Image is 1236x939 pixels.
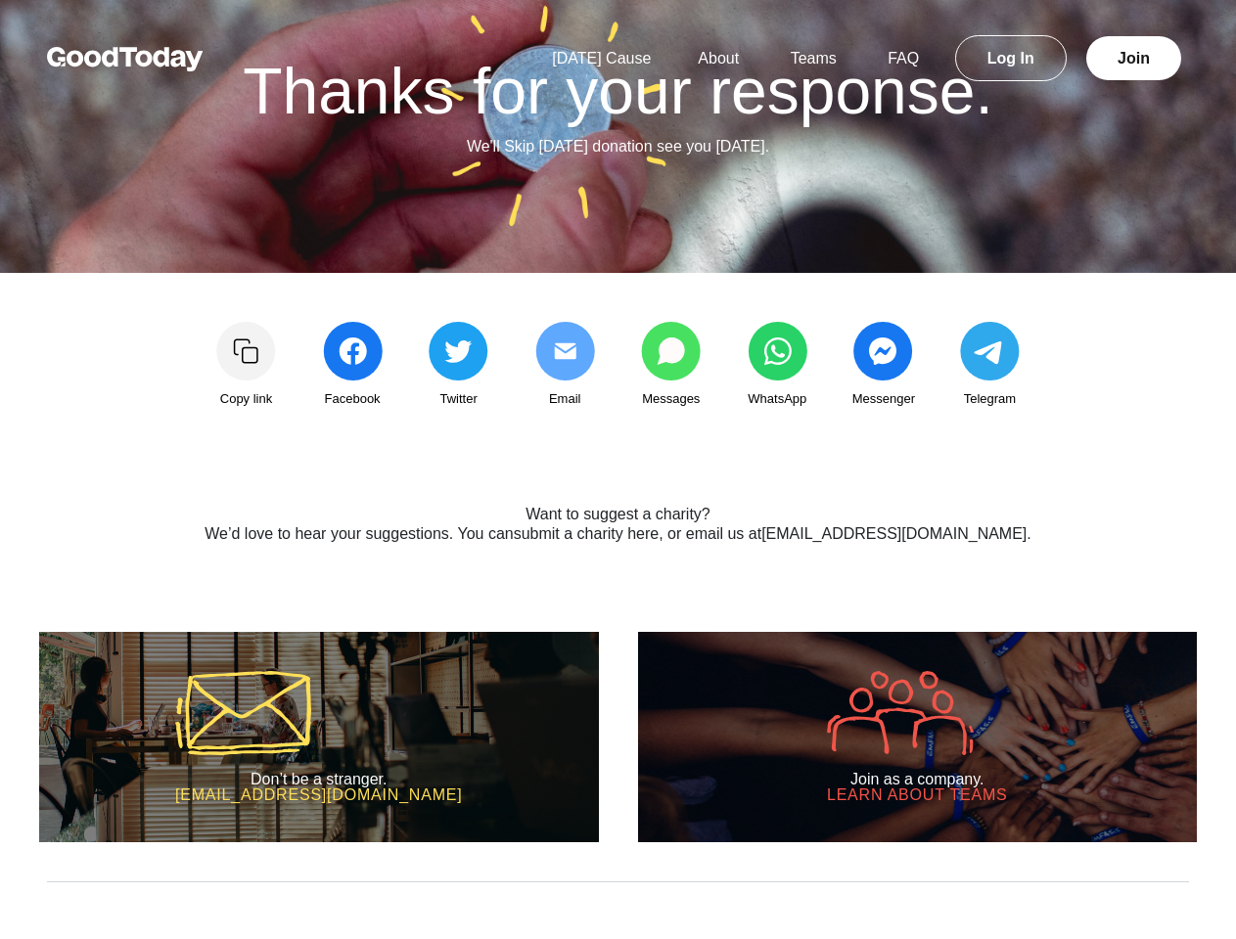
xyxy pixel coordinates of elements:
a: FAQ [864,50,942,67]
a: Messenger [835,322,933,410]
span: Copy link [220,388,272,410]
img: icon-company-9005efa6fbb31de5087adda016c9bae152a033d430c041dc1efcb478492f602d.svg [827,671,974,755]
a: Email [516,322,614,410]
a: Teams [767,50,860,67]
span: Telegram [964,388,1016,410]
img: share_email2-0c4679e4b4386d6a5b86d8c72d62db284505652625843b8f2b6952039b23a09d.svg [535,322,595,380]
a: Join as a company. Learn about Teams [638,632,1198,842]
span: Email [549,388,581,410]
a: Don’t be a stranger. [EMAIL_ADDRESS][DOMAIN_NAME] [39,632,599,842]
h1: Thanks for your response. [62,59,1174,123]
img: share_facebook-c991d833322401cbb4f237049bfc194d63ef308eb3503c7c3024a8cbde471ffb.svg [323,322,383,380]
a: submit a charity here [514,525,660,542]
span: Messages [642,388,700,410]
a: [DATE] Cause [528,50,674,67]
img: share_messenger-c45e1c7bcbce93979a22818f7576546ad346c06511f898ed389b6e9c643ac9fb.svg [853,322,913,380]
a: [EMAIL_ADDRESS][DOMAIN_NAME] [761,525,1027,542]
h3: Learn about Teams [827,787,1008,803]
span: Facebook [325,388,381,410]
h3: [EMAIL_ADDRESS][DOMAIN_NAME] [175,787,463,803]
p: We’d love to hear your suggestions. You can , or email us at . [132,522,1105,546]
h2: Want to suggest a charity? [132,506,1105,523]
a: Join [1086,36,1181,80]
img: share_whatsapp-5443f3cdddf22c2a0b826378880ed971e5ae1b823a31c339f5b218d16a196cbc.svg [748,322,807,380]
a: WhatsApp [728,322,826,410]
a: About [674,50,762,67]
a: Facebook [303,322,401,410]
img: share_telegram-202ce42bf2dc56a75ae6f480dc55a76afea62cc0f429ad49403062cf127563fc.svg [960,322,1020,380]
h2: Join as a company. [827,771,1008,788]
h2: Don’t be a stranger. [175,771,463,788]
a: Copy link [198,322,296,410]
span: Twitter [439,388,477,410]
a: Log In [955,35,1067,81]
img: share_twitter-4edeb73ec953106eaf988c2bc856af36d9939993d6d052e2104170eae85ec90a.svg [429,322,488,380]
img: icon-mail-5a43aaca37e600df00e56f9b8d918e47a1bfc3b774321cbcea002c40666e291d.svg [175,671,311,755]
a: Messages [622,322,720,410]
span: Messenger [852,388,915,410]
img: Copy link [216,322,276,380]
img: GoodToday [47,47,204,71]
img: share_messages-3b1fb8c04668ff7766dd816aae91723b8c2b0b6fc9585005e55ff97ac9a0ace1.svg [641,322,701,380]
a: Telegram [940,322,1038,410]
span: WhatsApp [748,388,806,410]
a: Twitter [410,322,508,410]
